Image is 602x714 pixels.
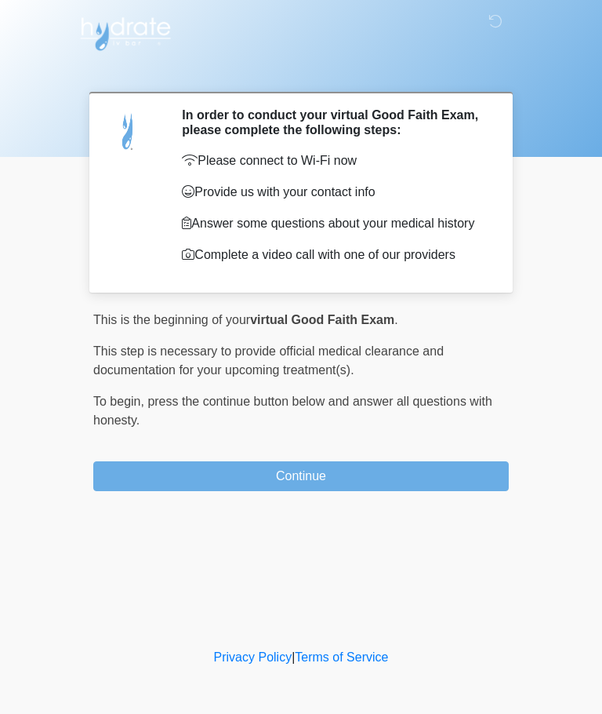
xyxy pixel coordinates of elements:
[93,395,147,408] span: To begin,
[182,107,485,137] h2: In order to conduct your virtual Good Faith Exam, please complete the following steps:
[182,183,485,202] p: Provide us with your contact info
[394,313,397,326] span: .
[250,313,394,326] strong: virtual Good Faith Exam
[93,461,509,491] button: Continue
[292,650,295,664] a: |
[93,344,444,377] span: This step is necessary to provide official medical clearance and documentation for your upcoming ...
[295,650,388,664] a: Terms of Service
[93,395,492,427] span: press the continue button below and answer all questions with honesty.
[82,56,520,86] h1: ‎ ‎ ‎ ‎
[182,246,485,264] p: Complete a video call with one of our providers
[78,12,173,52] img: Hydrate IV Bar - Arcadia Logo
[182,151,485,170] p: Please connect to Wi-Fi now
[214,650,292,664] a: Privacy Policy
[93,313,250,326] span: This is the beginning of your
[182,214,485,233] p: Answer some questions about your medical history
[105,107,152,155] img: Agent Avatar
